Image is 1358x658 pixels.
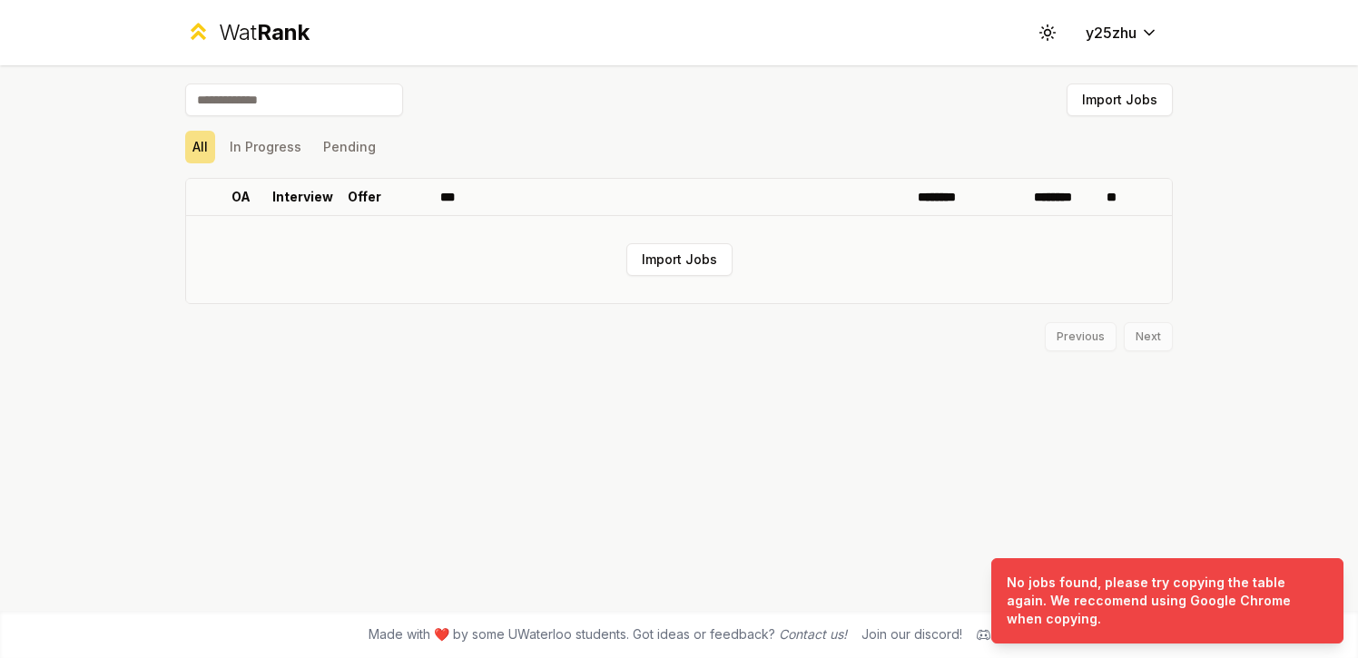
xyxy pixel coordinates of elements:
[626,243,733,276] button: Import Jobs
[219,18,310,47] div: Wat
[185,18,310,47] a: WatRank
[861,625,962,643] div: Join our discord!
[272,188,333,206] p: Interview
[1086,22,1137,44] span: y25zhu
[257,19,310,45] span: Rank
[779,626,847,642] a: Contact us!
[222,131,309,163] button: In Progress
[369,625,847,643] span: Made with ❤️ by some UWaterloo students. Got ideas or feedback?
[348,188,381,206] p: Offer
[231,188,251,206] p: OA
[1007,574,1321,628] div: No jobs found, please try copying the table again. We reccomend using Google Chrome when copying.
[1071,16,1173,49] button: y25zhu
[1067,83,1173,116] button: Import Jobs
[316,131,383,163] button: Pending
[185,131,215,163] button: All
